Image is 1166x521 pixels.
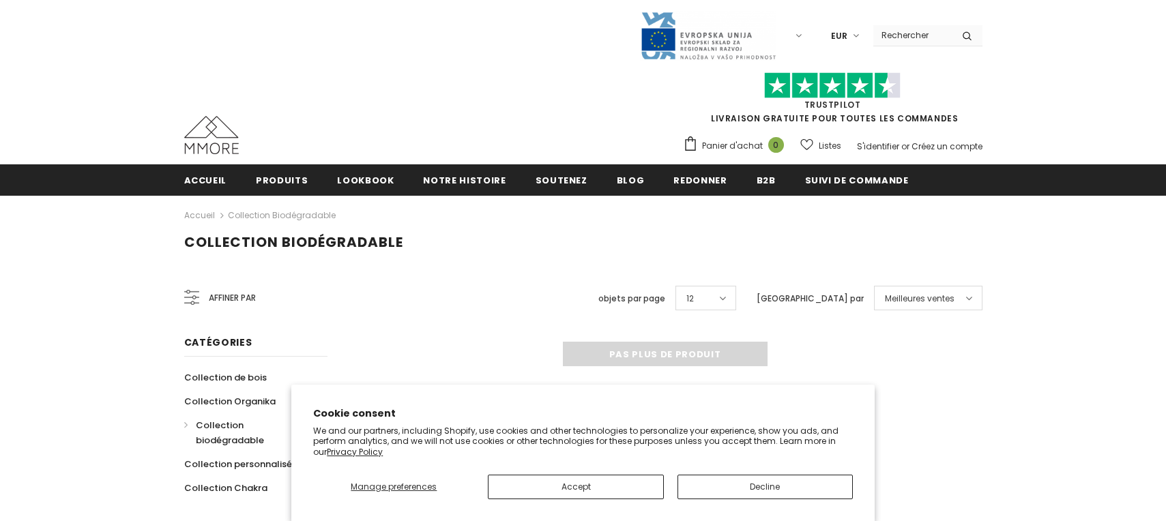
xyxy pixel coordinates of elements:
[184,366,267,389] a: Collection de bois
[901,140,909,152] span: or
[819,139,841,153] span: Listes
[764,72,901,99] img: Faites confiance aux étoiles pilotes
[184,476,267,500] a: Collection Chakra
[313,475,474,499] button: Manage preferences
[337,164,394,195] a: Lookbook
[184,458,297,471] span: Collection personnalisée
[677,475,853,499] button: Decline
[617,174,645,187] span: Blog
[885,292,954,306] span: Meilleures ventes
[912,140,982,152] a: Créez un compte
[313,426,853,458] p: We and our partners, including Shopify, use cookies and other technologies to personalize your ex...
[805,174,909,187] span: Suivi de commande
[184,389,276,413] a: Collection Organika
[256,174,308,187] span: Produits
[184,116,239,154] img: Cas MMORE
[640,29,776,41] a: Javni Razpis
[536,164,587,195] a: soutenez
[351,481,437,492] span: Manage preferences
[209,291,256,306] span: Affiner par
[683,136,791,156] a: Panier d'achat 0
[800,134,841,158] a: Listes
[757,174,776,187] span: B2B
[423,164,506,195] a: Notre histoire
[228,209,336,221] a: Collection biodégradable
[184,395,276,408] span: Collection Organika
[873,25,952,45] input: Search Site
[768,137,784,153] span: 0
[598,292,665,306] label: objets par page
[702,139,763,153] span: Panier d'achat
[757,164,776,195] a: B2B
[857,140,899,152] a: S'identifier
[256,164,308,195] a: Produits
[327,446,383,458] a: Privacy Policy
[423,174,506,187] span: Notre histoire
[184,481,267,494] span: Collection Chakra
[757,292,864,306] label: [GEOGRAPHIC_DATA] par
[804,99,861,110] a: TrustPilot
[640,11,776,61] img: Javni Razpis
[536,174,587,187] span: soutenez
[184,174,227,187] span: Accueil
[184,336,252,349] span: Catégories
[184,164,227,195] a: Accueil
[337,174,394,187] span: Lookbook
[184,233,403,252] span: Collection biodégradable
[313,406,853,421] h2: Cookie consent
[673,174,727,187] span: Redonner
[184,207,215,224] a: Accueil
[184,371,267,384] span: Collection de bois
[686,292,694,306] span: 12
[683,78,982,124] span: LIVRAISON GRATUITE POUR TOUTES LES COMMANDES
[805,164,909,195] a: Suivi de commande
[184,452,297,476] a: Collection personnalisée
[617,164,645,195] a: Blog
[184,413,312,452] a: Collection biodégradable
[488,475,663,499] button: Accept
[196,419,264,447] span: Collection biodégradable
[831,29,847,43] span: EUR
[673,164,727,195] a: Redonner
